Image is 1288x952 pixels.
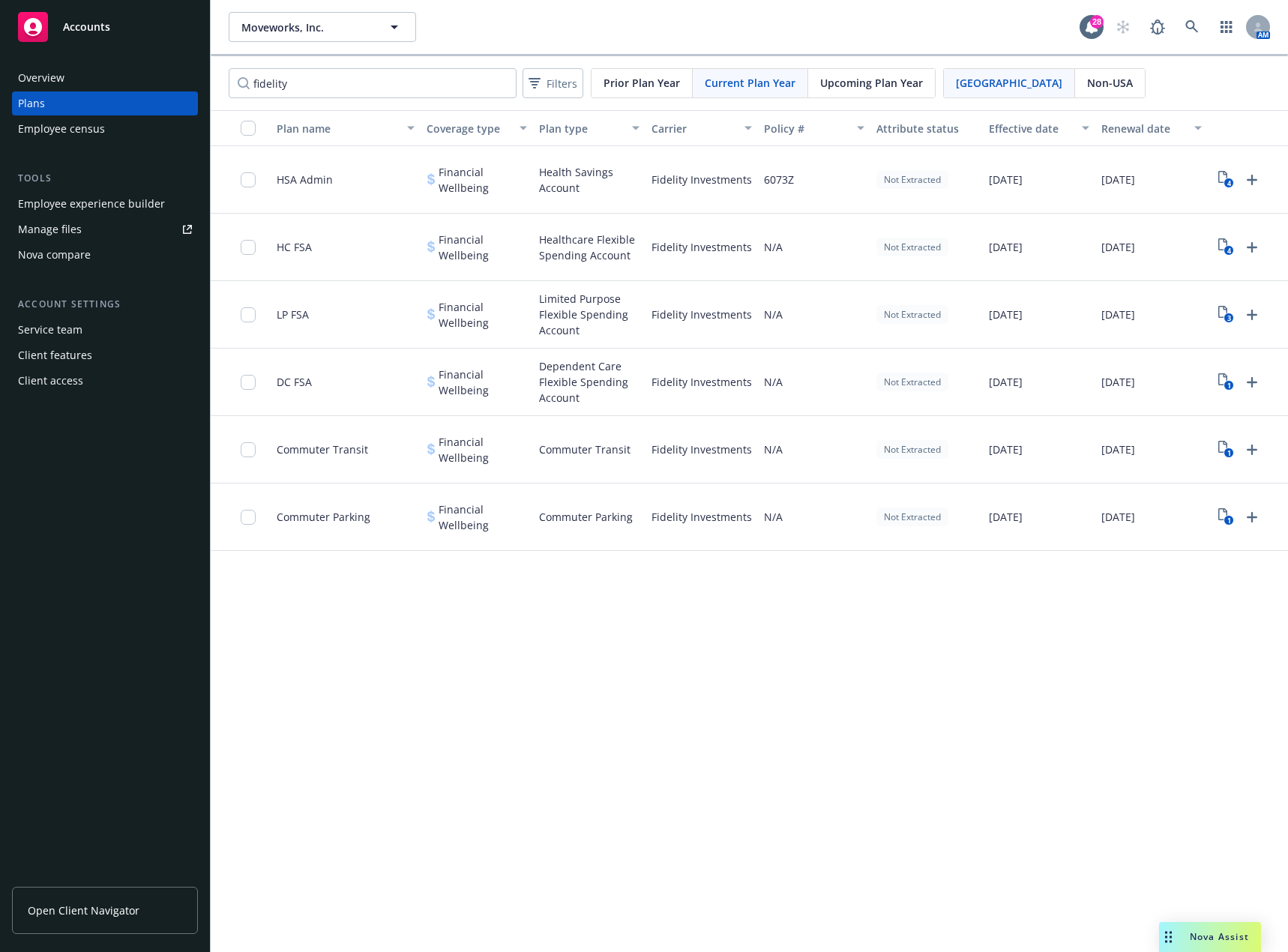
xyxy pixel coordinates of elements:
[523,68,583,98] button: Filters
[1101,509,1135,525] span: [DATE]
[547,76,577,91] span: Filters
[439,299,527,331] span: Financial Wellbeing
[764,307,783,322] span: N/A
[241,307,256,322] input: Toggle Row Selected
[12,297,198,312] div: Account settings
[1214,303,1238,327] a: View Plan Documents
[277,121,398,136] div: Plan name
[526,73,580,94] span: Filters
[1240,438,1264,462] a: Upload Plan Documents
[1087,75,1133,91] span: Non-USA
[241,240,256,255] input: Toggle Row Selected
[18,192,165,216] div: Employee experience builder
[876,170,948,189] div: Not Extracted
[12,318,198,342] a: Service team
[764,509,783,525] span: N/A
[18,343,92,367] div: Client features
[277,509,370,525] span: Commuter Parking
[1159,922,1261,952] button: Nova Assist
[705,75,795,91] span: Current Plan Year
[18,217,82,241] div: Manage files
[989,172,1023,187] span: [DATE]
[439,367,527,398] span: Financial Wellbeing
[989,121,1073,136] div: Effective date
[18,66,64,90] div: Overview
[645,110,758,146] button: Carrier
[277,374,312,390] span: DC FSA
[12,243,198,267] a: Nova compare
[989,442,1023,457] span: [DATE]
[876,238,948,256] div: Not Extracted
[1240,505,1264,529] a: Upload Plan Documents
[870,110,983,146] button: Attribute status
[1101,307,1135,322] span: [DATE]
[63,21,110,33] span: Accounts
[1227,178,1230,188] text: 4
[1101,374,1135,390] span: [DATE]
[956,75,1062,91] span: [GEOGRAPHIC_DATA]
[229,68,517,98] input: Search by name
[758,110,870,146] button: Policy #
[651,374,752,390] span: Fidelity Investments
[12,171,198,186] div: Tools
[277,239,312,255] span: HC FSA
[12,117,198,141] a: Employee census
[1095,110,1208,146] button: Renewal date
[18,318,82,342] div: Service team
[876,440,948,459] div: Not Extracted
[28,903,139,918] span: Open Client Navigator
[1227,516,1230,525] text: 1
[1214,168,1238,192] a: View Plan Documents
[1101,239,1135,255] span: [DATE]
[241,442,256,457] input: Toggle Row Selected
[764,374,783,390] span: N/A
[539,164,640,196] span: Health Savings Account
[1214,438,1238,462] a: View Plan Documents
[1108,12,1138,42] a: Start snowing
[1212,12,1242,42] a: Switch app
[989,509,1023,525] span: [DATE]
[651,172,752,187] span: Fidelity Investments
[983,110,1095,146] button: Effective date
[277,172,333,187] span: HSA Admin
[271,110,421,146] button: Plan name
[18,117,105,141] div: Employee census
[989,374,1023,390] span: [DATE]
[876,305,948,324] div: Not Extracted
[12,6,198,48] a: Accounts
[1101,121,1185,136] div: Renewal date
[241,19,371,35] span: Moveworks, Inc.
[989,307,1023,322] span: [DATE]
[277,442,368,457] span: Commuter Transit
[539,121,623,136] div: Plan type
[277,307,309,322] span: LP FSA
[12,66,198,90] a: Overview
[820,75,923,91] span: Upcoming Plan Year
[1190,930,1249,943] span: Nova Assist
[12,217,198,241] a: Manage files
[1227,381,1230,391] text: 1
[12,369,198,393] a: Client access
[1090,15,1104,28] div: 28
[18,369,83,393] div: Client access
[764,442,783,457] span: N/A
[18,243,91,267] div: Nova compare
[12,91,198,115] a: Plans
[439,434,527,466] span: Financial Wellbeing
[539,291,640,338] span: Limited Purpose Flexible Spending Account
[539,442,631,457] span: Commuter Transit
[604,75,680,91] span: Prior Plan Year
[651,509,752,525] span: Fidelity Investments
[764,121,848,136] div: Policy #
[1240,168,1264,192] a: Upload Plan Documents
[439,164,527,196] span: Financial Wellbeing
[764,239,783,255] span: N/A
[989,239,1023,255] span: [DATE]
[427,121,511,136] div: Coverage type
[241,375,256,390] input: Toggle Row Selected
[241,510,256,525] input: Toggle Row Selected
[533,110,645,146] button: Plan type
[1177,12,1207,42] a: Search
[421,110,533,146] button: Coverage type
[241,172,256,187] input: Toggle Row Selected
